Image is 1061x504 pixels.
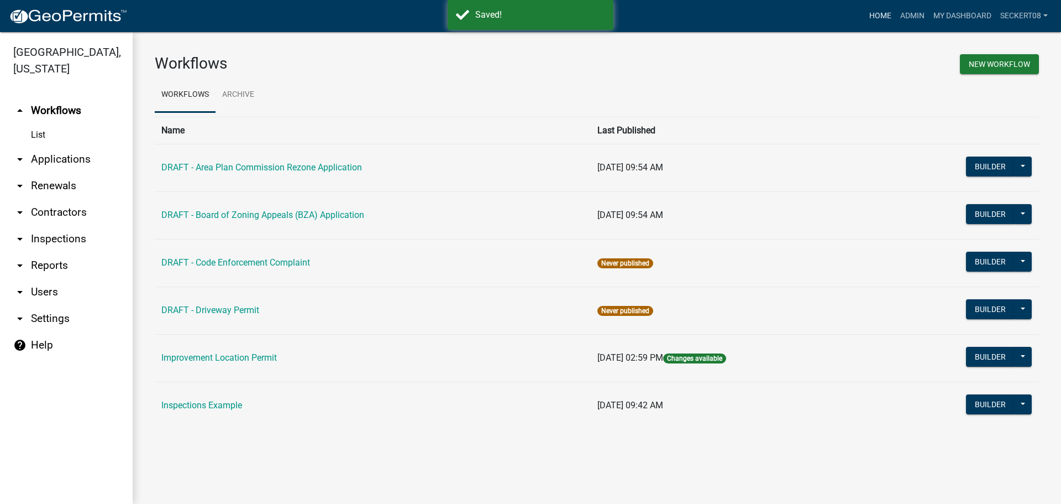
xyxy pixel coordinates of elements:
[13,232,27,246] i: arrow_drop_down
[161,257,310,268] a: DRAFT - Code Enforcement Complaint
[966,252,1015,272] button: Builder
[966,347,1015,367] button: Builder
[597,162,663,173] span: [DATE] 09:54 AM
[155,77,216,113] a: Workflows
[996,6,1052,27] a: seckert08
[475,8,605,22] div: Saved!
[13,153,27,166] i: arrow_drop_down
[929,6,996,27] a: My Dashboard
[966,157,1015,176] button: Builder
[155,54,589,73] h3: Workflows
[966,394,1015,414] button: Builder
[960,54,1039,74] button: New Workflow
[597,210,663,220] span: [DATE] 09:54 AM
[161,400,242,411] a: Inspections Example
[597,258,653,268] span: Never published
[597,352,663,363] span: [DATE] 02:59 PM
[966,204,1015,224] button: Builder
[216,77,261,113] a: Archive
[161,352,277,363] a: Improvement Location Permit
[13,285,27,299] i: arrow_drop_down
[13,312,27,325] i: arrow_drop_down
[13,259,27,272] i: arrow_drop_down
[13,206,27,219] i: arrow_drop_down
[161,305,259,315] a: DRAFT - Driveway Permit
[161,162,362,173] a: DRAFT - Area Plan Commission Rezone Application
[13,339,27,352] i: help
[13,104,27,117] i: arrow_drop_up
[13,179,27,193] i: arrow_drop_down
[896,6,929,27] a: Admin
[155,117,591,144] th: Name
[966,299,1015,319] button: Builder
[591,117,878,144] th: Last Published
[597,400,663,411] span: [DATE] 09:42 AM
[663,354,726,363] span: Changes available
[865,6,896,27] a: Home
[597,306,653,316] span: Never published
[161,210,364,220] a: DRAFT - Board of Zoning Appeals (BZA) Application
